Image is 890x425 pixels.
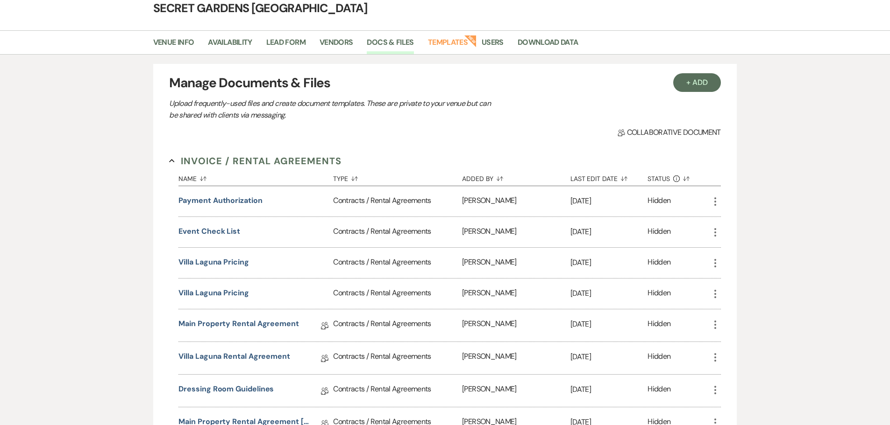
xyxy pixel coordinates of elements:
button: Villa Laguna Pricing [178,257,249,268]
div: Contracts / Rental Agreements [333,309,462,341]
a: Villa Laguna Rental Agreement [178,351,290,365]
div: Contracts / Rental Agreements [333,186,462,216]
div: [PERSON_NAME] [462,309,570,341]
p: [DATE] [570,383,648,396]
a: Docs & Files [367,36,413,54]
a: Templates [428,36,468,54]
h3: Manage Documents & Files [169,73,720,93]
button: Villa Laguna Pricing [178,287,249,299]
p: [DATE] [570,318,648,330]
button: Invoice / Rental Agreements [169,154,342,168]
button: Added By [462,168,570,186]
button: Status [648,168,709,186]
span: Collaborative document [618,127,720,138]
strong: New [464,34,477,47]
button: Name [178,168,333,186]
div: Hidden [648,226,670,238]
p: [DATE] [570,195,648,207]
div: Contracts / Rental Agreements [333,248,462,278]
div: Hidden [648,257,670,269]
p: Upload frequently-used files and create document templates. These are private to your venue but c... [169,98,496,121]
a: Vendors [320,36,353,54]
div: Hidden [648,351,670,365]
button: Payment Authorization [178,195,262,206]
div: [PERSON_NAME] [462,342,570,374]
div: Contracts / Rental Agreements [333,375,462,407]
div: [PERSON_NAME] [462,186,570,216]
div: [PERSON_NAME] [462,217,570,247]
div: Contracts / Rental Agreements [333,217,462,247]
p: [DATE] [570,351,648,363]
button: Last Edit Date [570,168,648,186]
div: Contracts / Rental Agreements [333,279,462,309]
div: Hidden [648,318,670,333]
div: Hidden [648,195,670,208]
a: Venue Info [153,36,194,54]
div: Hidden [648,383,670,398]
a: Availability [208,36,252,54]
a: Lead Form [266,36,306,54]
button: Type [333,168,462,186]
span: Status [648,175,670,182]
div: Hidden [648,287,670,300]
p: [DATE] [570,287,648,300]
div: [PERSON_NAME] [462,375,570,407]
div: [PERSON_NAME] [462,248,570,278]
button: Event Check List [178,226,240,237]
a: Download Data [518,36,578,54]
div: Contracts / Rental Agreements [333,342,462,374]
a: Main Property Rental Agreement [178,318,299,333]
p: [DATE] [570,257,648,269]
button: + Add [673,73,721,92]
p: [DATE] [570,226,648,238]
a: Dressing Room Guidelines [178,383,274,398]
div: [PERSON_NAME] [462,279,570,309]
a: Users [482,36,504,54]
